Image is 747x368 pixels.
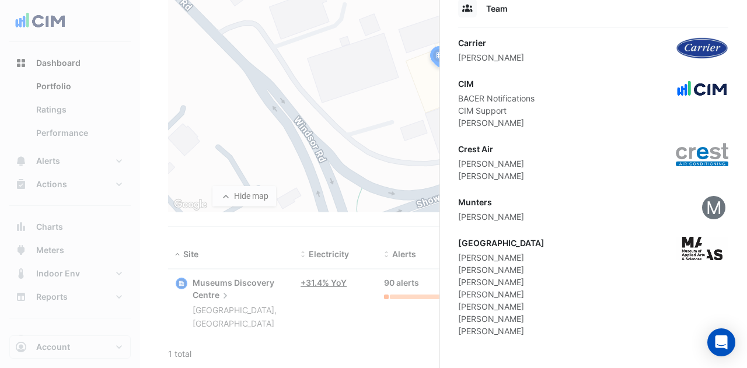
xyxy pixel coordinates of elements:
div: BACER Notifications [458,92,535,104]
div: [PERSON_NAME] [458,117,535,129]
div: Crest Air [458,143,524,155]
div: [PERSON_NAME] [458,313,544,325]
img: Museum of Applied Arts and Sciences [676,237,728,260]
div: [PERSON_NAME] [458,170,524,182]
div: CIM [458,78,535,90]
div: [PERSON_NAME] [458,51,524,64]
div: [PERSON_NAME] [458,276,544,288]
div: Munters [458,196,524,208]
div: [PERSON_NAME] [458,251,544,264]
div: [PERSON_NAME] [458,325,544,337]
div: [PERSON_NAME] [458,300,544,313]
span: Team [486,3,508,13]
div: Open Intercom Messenger [707,328,735,356]
img: Carrier [676,37,728,59]
img: CIM [676,78,728,101]
div: CIM Support [458,104,535,117]
div: [PERSON_NAME] [458,288,544,300]
img: Crest Air [676,143,728,166]
fa-layers: Munters [699,196,728,219]
div: [PERSON_NAME] [458,264,544,276]
div: Carrier [458,37,524,49]
div: [PERSON_NAME] [458,211,524,223]
div: [GEOGRAPHIC_DATA] [458,237,544,249]
span: M [706,199,722,216]
div: [PERSON_NAME] [458,157,524,170]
